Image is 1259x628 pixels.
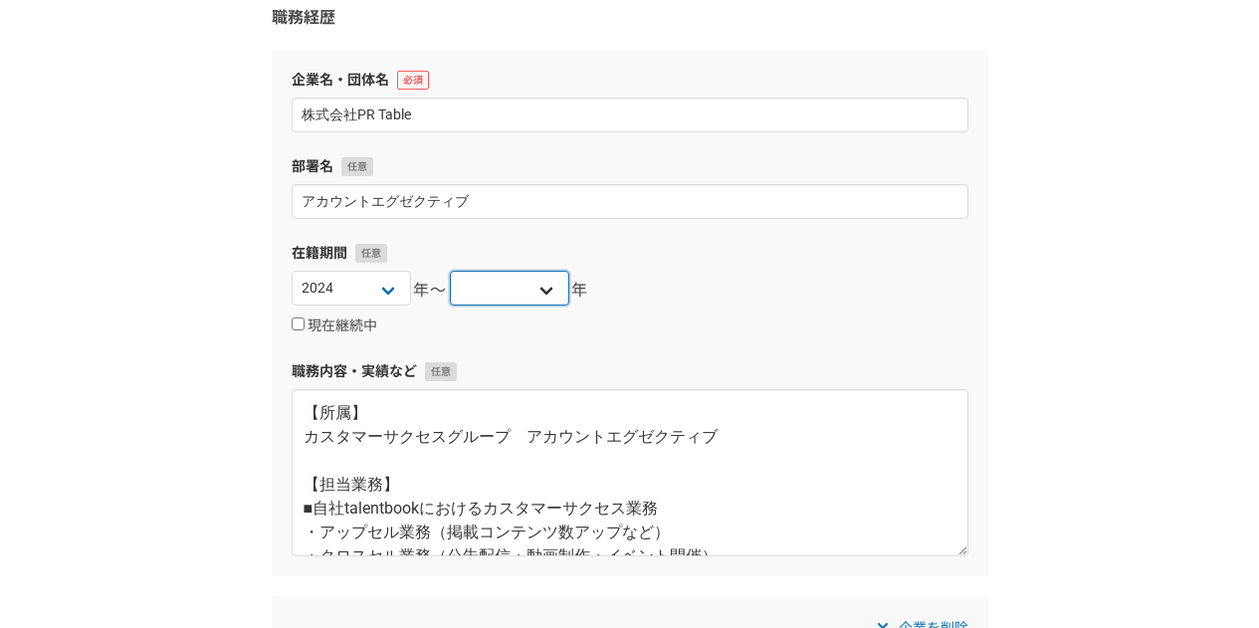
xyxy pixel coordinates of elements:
[413,279,448,303] span: 年〜
[292,184,968,219] input: 開発2部
[292,98,968,132] input: エニィクルー株式会社
[292,317,305,330] input: 現在継続中
[292,70,968,91] label: 企業名・団体名
[292,317,377,335] label: 現在継続中
[292,243,968,264] label: 在籍期間
[571,279,589,303] span: 年
[272,6,988,30] h3: 職務経歴
[292,156,968,177] label: 部署名
[292,361,968,382] label: 職務内容・実績など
